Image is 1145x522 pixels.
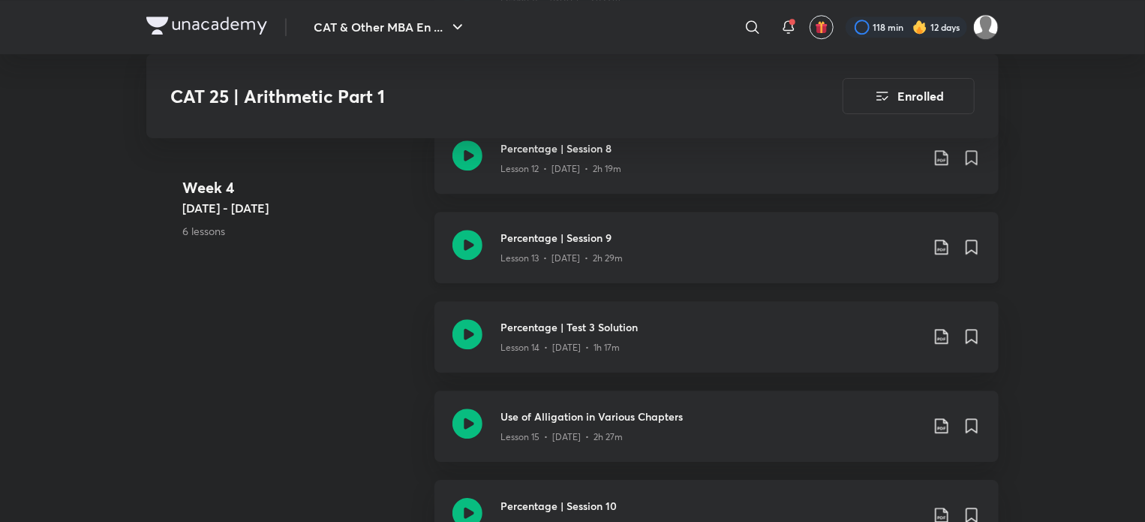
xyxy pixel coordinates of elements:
button: CAT & Other MBA En ... [305,12,476,42]
a: Percentage | Session 8Lesson 12 • [DATE] • 2h 19m [434,122,999,212]
h4: Week 4 [182,177,422,199]
button: Enrolled [843,78,975,114]
p: Lesson 15 • [DATE] • 2h 27m [500,430,623,444]
h3: Percentage | Test 3 Solution [500,319,921,335]
a: Percentage | Session 9Lesson 13 • [DATE] • 2h 29m [434,212,999,301]
h3: CAT 25 | Arithmetic Part 1 [170,86,758,107]
a: Percentage | Test 3 SolutionLesson 14 • [DATE] • 1h 17m [434,301,999,391]
h3: Use of Alligation in Various Chapters [500,409,921,424]
p: 6 lessons [182,223,422,239]
h3: Percentage | Session 10 [500,498,921,514]
h5: [DATE] - [DATE] [182,199,422,217]
p: Lesson 12 • [DATE] • 2h 19m [500,162,621,176]
a: Company Logo [146,17,267,38]
h3: Percentage | Session 8 [500,140,921,156]
p: Lesson 14 • [DATE] • 1h 17m [500,341,620,355]
h3: Percentage | Session 9 [500,230,921,246]
button: avatar [810,15,834,39]
img: Company Logo [146,17,267,35]
img: Aparna Dubey [973,14,999,40]
a: Use of Alligation in Various ChaptersLesson 15 • [DATE] • 2h 27m [434,391,999,480]
p: Lesson 13 • [DATE] • 2h 29m [500,252,623,265]
img: streak [912,20,927,35]
img: avatar [815,20,828,34]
